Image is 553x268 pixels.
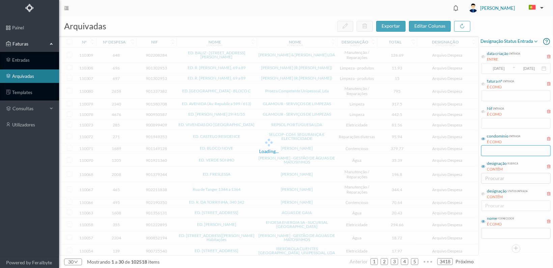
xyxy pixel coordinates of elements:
[110,259,115,265] span: 1
[381,258,388,265] li: 2
[371,257,378,267] a: 1
[391,257,398,267] a: 3
[12,105,46,112] span: consultas
[502,78,514,83] div: entrada
[487,84,514,90] div: É COMO
[508,51,520,56] div: entrada
[11,40,48,47] span: Faturas
[492,106,504,111] div: entrada
[381,257,388,267] a: 2
[376,21,406,32] button: exportar
[487,106,492,112] div: Nif
[117,259,125,265] span: 30
[125,259,130,265] span: de
[148,259,160,265] span: items
[350,256,368,267] li: Página Anterior
[487,160,507,167] div: designação
[487,133,508,139] div: condomínio
[409,21,451,32] button: editar colunas
[25,4,34,12] img: Logo
[370,258,378,265] li: 1
[480,37,538,46] span: Designação status entrada
[74,260,78,264] i: icon: down
[508,133,520,138] div: entrada
[437,258,453,265] li: 3418
[487,51,508,57] div: data criação
[421,256,435,267] li: Avançar 5 Páginas
[487,78,502,84] div: fatura nº
[487,215,497,221] div: nome
[543,36,550,47] i: icon: question-circle-o
[115,259,117,265] span: a
[487,221,514,227] div: É COMO
[130,259,148,265] span: 102518
[451,4,460,12] i: icon: bell
[382,23,400,29] span: exportar
[59,146,478,155] div: Loading...
[87,259,110,265] span: mostrando
[401,257,408,267] a: 4
[523,2,546,13] button: PT
[64,6,69,10] i: icon: menu-fold
[455,256,474,267] li: Página Seguinte
[411,258,418,265] li: 5
[487,167,518,172] div: CONTÉM
[421,256,435,260] span: •••
[438,257,452,267] a: 3418
[497,215,514,220] div: fornecedor
[469,3,478,12] img: user_titan3.af2715ee.jpg
[487,139,520,145] div: É COMO
[507,160,518,166] div: rubrica
[455,259,474,264] span: próximo
[507,188,528,193] div: status entrada
[391,258,398,265] li: 3
[487,57,520,62] div: ENTRE
[487,112,504,117] div: É COMO
[64,21,106,31] span: arquivadas
[487,188,507,194] div: designação
[485,175,544,182] div: procurar
[411,257,418,267] a: 5
[487,194,528,200] div: CONTÉM
[68,257,74,267] div: 30
[401,258,408,265] li: 4
[350,259,368,264] span: anterior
